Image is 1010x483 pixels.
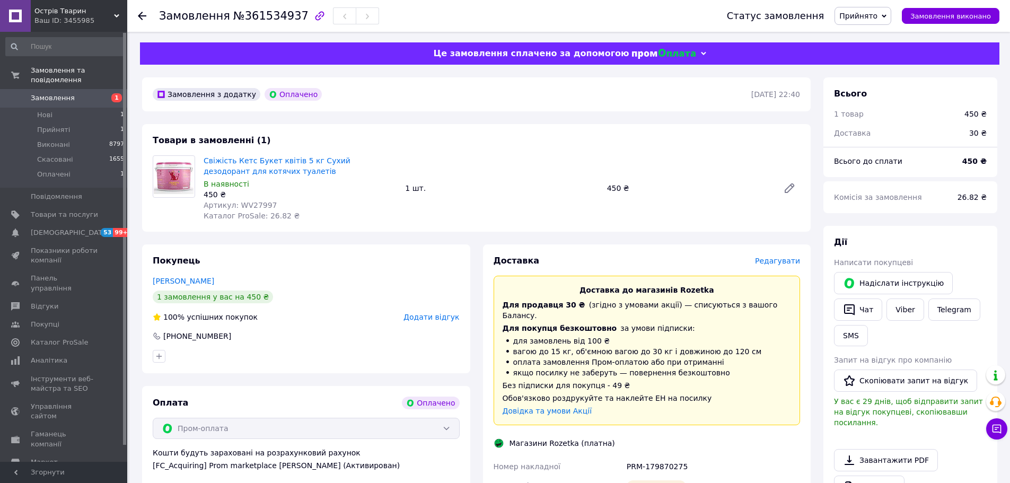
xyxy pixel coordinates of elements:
[507,438,618,449] div: Магазини Rozetka (платна)
[153,160,195,195] img: Свіжість Кетс Букет квітів 5 кг Сухий дезодорант для котячих туалетів
[153,447,460,471] div: Кошти будуть зараховані на розрахунковий рахунок
[963,121,993,145] div: 30 ₴
[433,48,629,58] span: Це замовлення сплачено за допомогою
[834,129,871,137] span: Доставка
[834,449,938,471] a: Завантажити PDF
[902,8,999,24] button: Замовлення виконано
[163,313,185,321] span: 100%
[111,93,122,102] span: 1
[503,357,792,367] li: оплата замовлення Пром-оплатою або при отриманні
[910,12,991,20] span: Замовлення виконано
[625,457,802,476] div: PRM-179870275
[403,313,459,321] span: Додати відгук
[834,325,868,346] button: SMS
[503,393,792,403] div: Обов'язково роздрукуйте та наклейте ЕН на посилку
[632,49,696,59] img: evopay logo
[37,110,52,120] span: Нові
[834,258,913,267] span: Написати покупцеві
[109,140,124,150] span: 8797
[834,397,983,427] span: У вас є 29 днів, щоб відправити запит на відгук покупцеві, скопіювавши посилання.
[120,125,124,135] span: 1
[31,228,109,238] span: [DEMOGRAPHIC_DATA]
[153,88,260,101] div: Замовлення з додатку
[153,277,214,285] a: [PERSON_NAME]
[5,37,125,56] input: Пошук
[34,6,114,16] span: Острів Тварин
[31,192,82,201] span: Повідомлення
[120,170,124,179] span: 1
[31,66,127,85] span: Замовлення та повідомлення
[834,157,902,165] span: Всього до сплати
[153,460,460,471] div: [FC_Acquiring] Prom marketplace [PERSON_NAME] (Активирован)
[839,12,877,20] span: Прийнято
[834,298,882,321] button: Чат
[962,157,987,165] b: 450 ₴
[402,397,459,409] div: Оплачено
[834,356,952,364] span: Запит на відгук про компанію
[755,257,800,265] span: Редагувати
[233,10,309,22] span: №361534937
[31,302,58,311] span: Відгуки
[153,135,271,145] span: Товари в замовленні (1)
[109,155,124,164] span: 1655
[31,93,75,103] span: Замовлення
[986,418,1007,440] button: Чат з покупцем
[37,140,70,150] span: Виконані
[603,181,775,196] div: 450 ₴
[503,324,617,332] span: Для покупця безкоштовно
[834,237,847,247] span: Дії
[401,181,602,196] div: 1 шт.
[138,11,146,21] div: Повернутися назад
[503,367,792,378] li: якщо посилку не заберуть — повернення безкоштовно
[928,298,980,321] a: Telegram
[31,356,67,365] span: Аналітика
[159,10,230,22] span: Замовлення
[153,291,273,303] div: 1 замовлення у вас на 450 ₴
[503,380,792,391] div: Без підписки для покупця - 49 ₴
[751,90,800,99] time: [DATE] 22:40
[153,312,258,322] div: успішних покупок
[779,178,800,199] a: Редагувати
[834,193,922,201] span: Комісія за замовлення
[204,212,300,220] span: Каталог ProSale: 26.82 ₴
[834,110,864,118] span: 1 товар
[101,228,113,237] span: 53
[886,298,924,321] a: Viber
[503,323,792,333] div: за умови підписки:
[204,156,350,175] a: Свіжість Кетс Букет квітів 5 кг Сухий дезодорант для котячих туалетів
[265,88,322,101] div: Оплачено
[727,11,824,21] div: Статус замовлення
[31,320,59,329] span: Покупці
[31,374,98,393] span: Інструменти веб-майстра та SEO
[204,189,397,200] div: 450 ₴
[37,155,73,164] span: Скасовані
[204,180,249,188] span: В наявності
[964,109,987,119] div: 450 ₴
[834,89,867,99] span: Всього
[31,274,98,293] span: Панель управління
[34,16,127,25] div: Ваш ID: 3455985
[153,398,188,408] span: Оплата
[494,256,540,266] span: Доставка
[153,256,200,266] span: Покупець
[503,346,792,357] li: вагою до 15 кг, об'ємною вагою до 30 кг і довжиною до 120 см
[579,286,714,294] span: Доставка до магазинів Rozetka
[31,246,98,265] span: Показники роботи компанії
[503,336,792,346] li: для замовлень від 100 ₴
[37,125,70,135] span: Прийняті
[503,300,792,321] div: (згідно з умовами акції) — списуються з вашого Балансу.
[834,272,953,294] button: Надіслати інструкцію
[31,338,88,347] span: Каталог ProSale
[834,370,977,392] button: Скопіювати запит на відгук
[503,407,592,415] a: Довідка та умови Акції
[494,462,561,471] span: Номер накладної
[120,110,124,120] span: 1
[31,210,98,219] span: Товари та послуги
[503,301,585,309] span: Для продавця 30 ₴
[37,170,71,179] span: Оплачені
[31,402,98,421] span: Управління сайтом
[162,331,232,341] div: [PHONE_NUMBER]
[113,228,130,237] span: 99+
[204,201,277,209] span: Артикул: WV27997
[31,458,58,467] span: Маркет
